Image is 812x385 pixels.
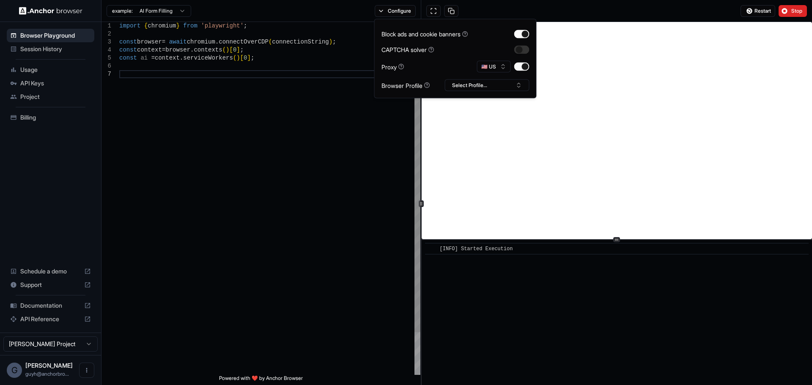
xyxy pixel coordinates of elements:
[137,38,162,45] span: browser
[194,46,222,53] span: contexts
[101,38,111,46] div: 3
[754,8,771,14] span: Restart
[20,79,91,87] span: API Keys
[119,38,137,45] span: const
[7,29,94,42] div: Browser Playground
[119,22,140,29] span: import
[119,55,137,61] span: const
[226,46,229,53] span: )
[144,22,148,29] span: {
[741,5,775,17] button: Restart
[215,38,219,45] span: .
[20,66,91,74] span: Usage
[201,22,244,29] span: 'playwright'
[269,38,272,45] span: (
[791,8,803,14] span: Stop
[233,46,236,53] span: 0
[25,371,69,377] span: guyh@anchorbrowser.io
[7,299,94,312] div: Documentation
[247,55,251,61] span: ]
[272,38,329,45] span: connectionString
[236,46,240,53] span: ]
[219,375,303,385] span: Powered with ❤️ by Anchor Browser
[7,63,94,76] div: Usage
[119,46,137,53] span: const
[169,38,187,45] span: await
[151,55,155,61] span: =
[187,38,215,45] span: chromium
[140,55,148,61] span: ai
[101,22,111,30] div: 1
[7,265,94,278] div: Schedule a demo
[162,46,165,53] span: =
[440,246,513,252] span: [INFO] Started Execution
[176,22,179,29] span: }
[101,62,111,70] div: 6
[381,30,468,38] div: Block ads and cookie banners
[426,5,441,17] button: Open in full screen
[7,42,94,56] div: Session History
[7,76,94,90] div: API Keys
[155,55,180,61] span: context
[20,315,81,323] span: API Reference
[137,46,162,53] span: context
[20,93,91,101] span: Project
[381,81,430,90] div: Browser Profile
[233,55,236,61] span: (
[20,267,81,276] span: Schedule a demo
[240,55,244,61] span: [
[112,8,133,14] span: example:
[375,5,416,17] button: Configure
[444,5,458,17] button: Copy session ID
[183,22,198,29] span: from
[229,46,233,53] span: [
[180,55,183,61] span: .
[222,46,226,53] span: (
[20,31,91,40] span: Browser Playground
[148,22,176,29] span: chromium
[7,363,22,378] div: G
[779,5,807,17] button: Stop
[165,46,190,53] span: browser
[79,363,94,378] button: Open menu
[183,55,233,61] span: serviceWorkers
[332,38,336,45] span: ;
[244,22,247,29] span: ;
[101,54,111,62] div: 5
[429,245,433,253] span: ​
[251,55,254,61] span: ;
[7,90,94,104] div: Project
[381,62,404,71] div: Proxy
[7,312,94,326] div: API Reference
[101,30,111,38] div: 2
[477,61,511,73] button: 🇺🇸 US
[101,70,111,78] div: 7
[7,111,94,124] div: Billing
[25,362,73,369] span: Guy Hayou
[244,55,247,61] span: 0
[381,45,434,54] div: CAPTCHA solver
[20,301,81,310] span: Documentation
[20,113,91,122] span: Billing
[7,278,94,292] div: Support
[445,79,529,91] button: Select Profile...
[101,46,111,54] div: 4
[20,281,81,289] span: Support
[162,38,165,45] span: =
[329,38,332,45] span: )
[20,45,91,53] span: Session History
[240,46,244,53] span: ;
[19,7,82,15] img: Anchor Logo
[219,38,269,45] span: connectOverCDP
[236,55,240,61] span: )
[190,46,194,53] span: .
